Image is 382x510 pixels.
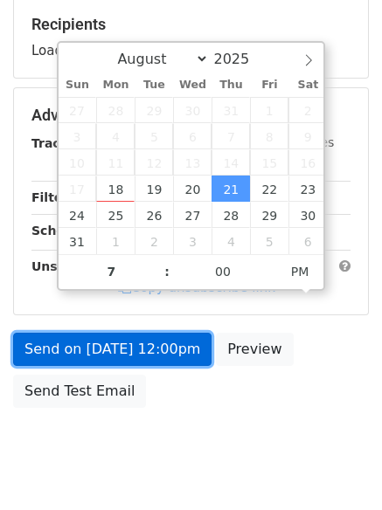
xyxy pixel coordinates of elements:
span: Sun [59,79,97,91]
span: August 16, 2025 [288,149,327,176]
span: August 20, 2025 [173,176,212,202]
span: August 3, 2025 [59,123,97,149]
strong: Tracking [31,136,90,150]
input: Hour [59,254,165,289]
span: August 15, 2025 [250,149,288,176]
h5: Advanced [31,106,351,125]
span: August 9, 2025 [288,123,327,149]
strong: Schedule [31,224,94,238]
span: August 12, 2025 [135,149,173,176]
span: September 6, 2025 [288,228,327,254]
span: August 14, 2025 [212,149,250,176]
span: Thu [212,79,250,91]
span: Tue [135,79,173,91]
a: Send Test Email [13,375,146,408]
a: Send on [DATE] 12:00pm [13,333,212,366]
input: Year [209,51,272,67]
span: August 13, 2025 [173,149,212,176]
span: August 6, 2025 [173,123,212,149]
span: August 7, 2025 [212,123,250,149]
span: August 5, 2025 [135,123,173,149]
span: Fri [250,79,288,91]
div: Loading... [31,15,351,60]
span: August 31, 2025 [59,228,97,254]
span: August 23, 2025 [288,176,327,202]
span: July 31, 2025 [212,97,250,123]
span: August 18, 2025 [96,176,135,202]
span: August 27, 2025 [173,202,212,228]
span: August 4, 2025 [96,123,135,149]
span: August 8, 2025 [250,123,288,149]
span: July 30, 2025 [173,97,212,123]
span: August 22, 2025 [250,176,288,202]
span: August 29, 2025 [250,202,288,228]
span: August 11, 2025 [96,149,135,176]
span: Click to toggle [276,254,324,289]
span: September 1, 2025 [96,228,135,254]
span: August 10, 2025 [59,149,97,176]
span: August 24, 2025 [59,202,97,228]
span: September 4, 2025 [212,228,250,254]
span: July 29, 2025 [135,97,173,123]
span: : [164,254,170,289]
span: August 25, 2025 [96,202,135,228]
strong: Unsubscribe [31,259,117,273]
span: August 30, 2025 [288,202,327,228]
span: August 1, 2025 [250,97,288,123]
span: Wed [173,79,212,91]
span: August 26, 2025 [135,202,173,228]
strong: Filters [31,190,76,204]
span: September 5, 2025 [250,228,288,254]
iframe: Chat Widget [295,426,382,510]
span: September 2, 2025 [135,228,173,254]
span: August 28, 2025 [212,202,250,228]
span: August 21, 2025 [212,176,250,202]
span: July 28, 2025 [96,97,135,123]
span: August 2, 2025 [288,97,327,123]
span: July 27, 2025 [59,97,97,123]
a: Preview [216,333,293,366]
span: September 3, 2025 [173,228,212,254]
span: Sat [288,79,327,91]
span: Mon [96,79,135,91]
span: August 19, 2025 [135,176,173,202]
h5: Recipients [31,15,351,34]
input: Minute [170,254,276,289]
span: August 17, 2025 [59,176,97,202]
a: Copy unsubscribe link [118,279,275,295]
